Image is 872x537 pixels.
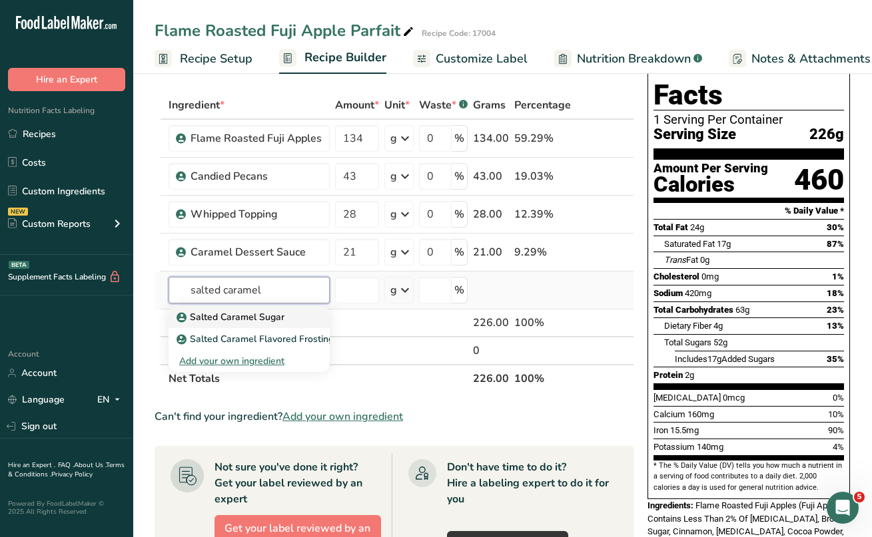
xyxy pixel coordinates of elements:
div: Don't have time to do it? Hire a labeling expert to do it for you [447,459,619,507]
div: Recipe Code: 17004 [422,27,496,39]
div: 134.00 [473,130,509,146]
span: Cholesterol [654,271,699,281]
h1: Nutrition Facts [654,49,844,110]
span: [MEDICAL_DATA] [654,393,721,403]
span: 0% [833,393,844,403]
span: Includes Added Sugars [675,354,775,364]
div: g [390,206,397,222]
span: Fat [664,255,698,265]
div: Calories [654,175,768,194]
div: Whipped Topping [191,206,322,222]
span: 18% [827,288,844,298]
div: 21.00 [473,244,509,260]
span: 63g [735,305,749,315]
span: Total Fat [654,222,688,232]
span: 24g [690,222,704,232]
span: 17g [707,354,721,364]
a: FAQ . [58,460,74,470]
div: BETA [9,261,29,269]
div: NEW [8,208,28,216]
div: g [390,282,397,298]
div: Powered By FoodLabelMaker © 2025 All Rights Reserved [8,500,125,516]
div: Add your own ingredient [169,350,330,372]
a: Notes & Attachments [729,44,871,74]
span: 90% [828,425,844,435]
div: Caramel Dessert Sauce [191,244,322,260]
span: Recipe Builder [304,49,386,67]
div: 12.39% [514,206,571,222]
span: Amount [335,97,379,113]
div: Waste [419,97,468,113]
iframe: Intercom live chat [827,492,859,524]
span: 4% [833,442,844,452]
span: Nutrition Breakdown [577,50,691,68]
span: Ingredient [169,97,224,113]
span: Dietary Fiber [664,321,711,331]
span: 140mg [697,442,723,452]
div: 1 Serving Per Container [654,113,844,126]
div: EN [97,392,125,408]
div: 0 [473,343,509,359]
div: 460 [794,162,844,198]
div: Candied Pecans [191,168,322,184]
span: Calcium [654,409,685,419]
span: 52g [713,337,727,347]
span: Total Carbohydrates [654,305,733,315]
div: 19.03% [514,168,571,184]
span: 15.5mg [670,425,699,435]
a: Recipe Builder [279,43,386,75]
span: Protein [654,370,683,380]
span: 13% [827,321,844,331]
div: Amount Per Serving [654,162,768,175]
div: 59.29% [514,130,571,146]
div: g [390,130,397,146]
a: Terms & Conditions . [8,460,125,479]
div: Custom Reports [8,217,91,231]
span: Potassium [654,442,695,452]
span: Saturated Fat [664,239,715,249]
a: Salted Caramel Sugar [169,306,330,328]
span: 10% [828,409,844,419]
span: Total Sugars [664,337,711,347]
a: Privacy Policy [51,470,93,479]
span: 0mcg [723,393,745,403]
span: 420mg [685,288,711,298]
span: Notes & Attachments [751,50,871,68]
input: Add Ingredient [169,277,330,303]
span: Iron [654,425,668,435]
span: Customize Label [436,50,528,68]
span: 160mg [687,409,714,419]
span: 0g [700,255,709,265]
div: Can't find your ingredient? [155,409,634,425]
a: Customize Label [413,44,528,74]
a: Hire an Expert . [8,460,55,470]
span: Unit [384,97,410,113]
span: 226g [809,126,844,143]
a: Recipe Setup [155,44,252,74]
span: Grams [473,97,506,113]
span: 0mg [701,271,719,281]
span: Recipe Setup [180,50,252,68]
a: About Us . [74,460,106,470]
button: Hire an Expert [8,68,125,91]
div: Add your own ingredient [179,354,319,368]
i: Trans [664,255,686,265]
span: 30% [827,222,844,232]
div: g [390,168,397,184]
section: % Daily Value * [654,203,844,219]
a: Language [8,388,65,411]
div: Flame Roasted Fuji Apples [191,130,322,146]
span: 87% [827,239,844,249]
span: Add your own ingredient [282,409,403,425]
span: 1% [832,271,844,281]
span: Percentage [514,97,571,113]
p: Salted Caramel Sugar [179,310,284,324]
div: Not sure you've done it right? Get your label reviewed by an expert [215,459,381,507]
section: * The % Daily Value (DV) tells you how much a nutrient in a serving of food contributes to a dail... [654,460,844,493]
th: 226.00 [470,364,512,392]
a: Salted Caramel Flavored Frosting (Pillsbury) [169,328,330,350]
div: g [390,244,397,260]
span: 17g [717,239,731,249]
div: 9.29% [514,244,571,260]
span: 4g [713,321,723,331]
